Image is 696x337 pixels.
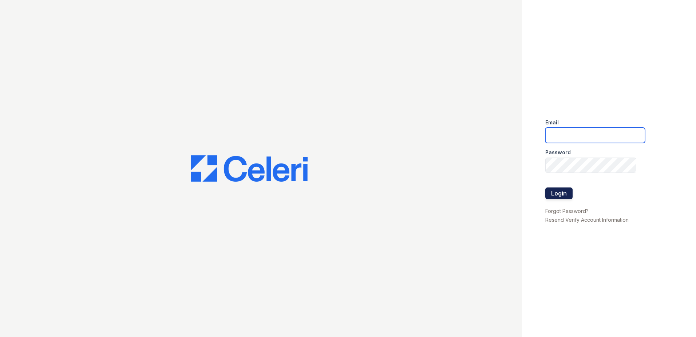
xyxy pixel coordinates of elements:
button: Login [545,187,573,199]
label: Password [545,149,571,156]
a: Forgot Password? [545,208,589,214]
img: CE_Logo_Blue-a8612792a0a2168367f1c8372b55b34899dd931a85d93a1a3d3e32e68fde9ad4.png [191,155,308,182]
label: Email [545,119,559,126]
a: Resend Verify Account Information [545,217,629,223]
